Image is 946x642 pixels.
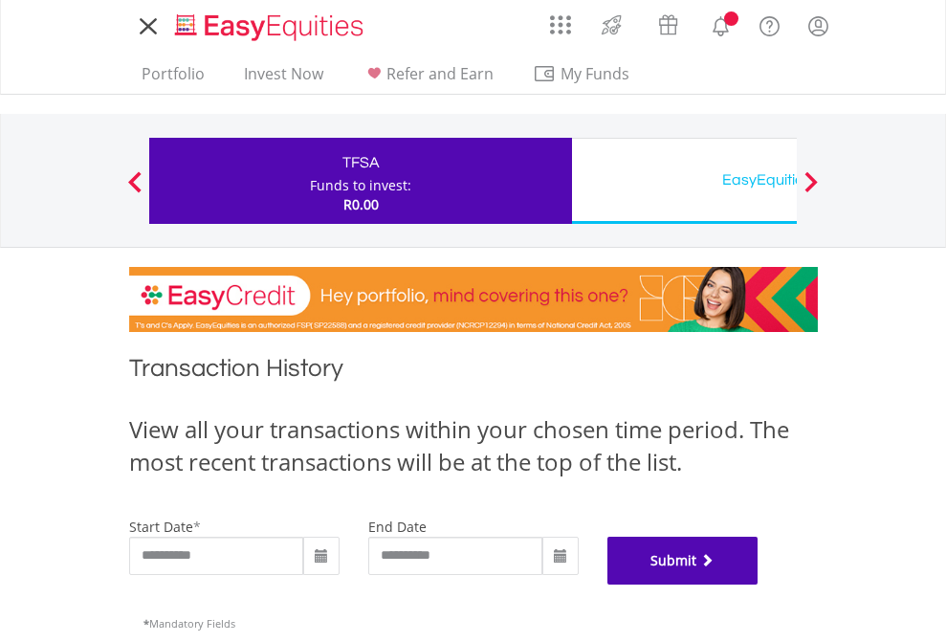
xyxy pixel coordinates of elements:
[171,11,371,43] img: EasyEquities_Logo.png
[652,10,684,40] img: vouchers-v2.svg
[640,5,696,40] a: Vouchers
[134,64,212,94] a: Portfolio
[533,61,658,86] span: My Funds
[129,351,818,394] h1: Transaction History
[596,10,627,40] img: thrive-v2.svg
[355,64,501,94] a: Refer and Earn
[129,413,818,479] div: View all your transactions within your chosen time period. The most recent transactions will be a...
[129,267,818,332] img: EasyCredit Promotion Banner
[161,149,561,176] div: TFSA
[794,5,843,47] a: My Profile
[386,63,494,84] span: Refer and Earn
[368,518,427,536] label: end date
[143,616,235,631] span: Mandatory Fields
[538,5,583,35] a: AppsGrid
[696,5,745,43] a: Notifications
[792,181,830,200] button: Next
[116,181,154,200] button: Previous
[745,5,794,43] a: FAQ's and Support
[167,5,371,43] a: Home page
[550,14,571,35] img: grid-menu-icon.svg
[129,518,193,536] label: start date
[236,64,331,94] a: Invest Now
[310,176,411,195] div: Funds to invest:
[343,195,379,213] span: R0.00
[607,537,759,585] button: Submit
